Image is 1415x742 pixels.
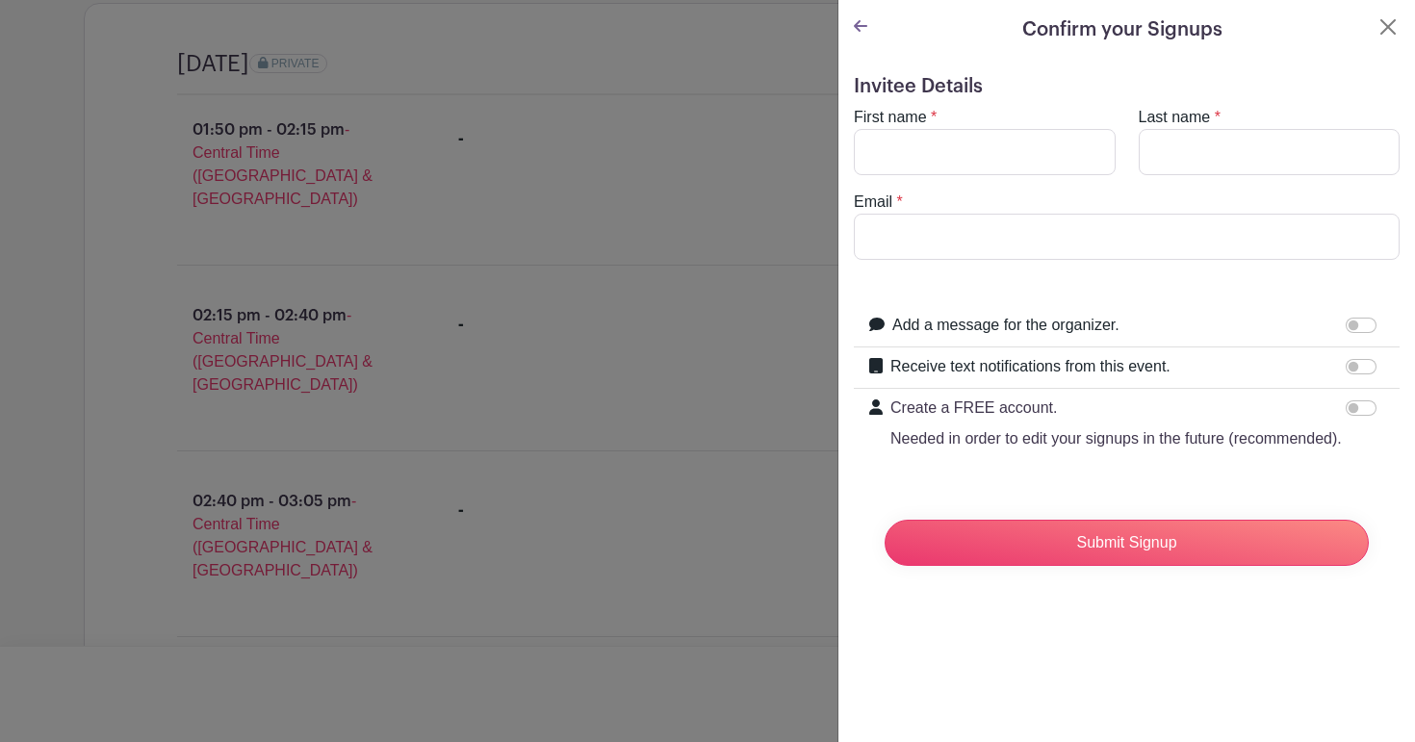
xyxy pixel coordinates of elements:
[890,355,1171,378] label: Receive text notifications from this event.
[1376,15,1400,38] button: Close
[885,520,1369,566] input: Submit Signup
[854,191,892,214] label: Email
[892,314,1119,337] label: Add a message for the organizer.
[1022,15,1222,44] h5: Confirm your Signups
[890,427,1342,450] p: Needed in order to edit your signups in the future (recommended).
[890,397,1342,420] p: Create a FREE account.
[854,106,927,129] label: First name
[1139,106,1211,129] label: Last name
[854,75,1400,98] h5: Invitee Details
